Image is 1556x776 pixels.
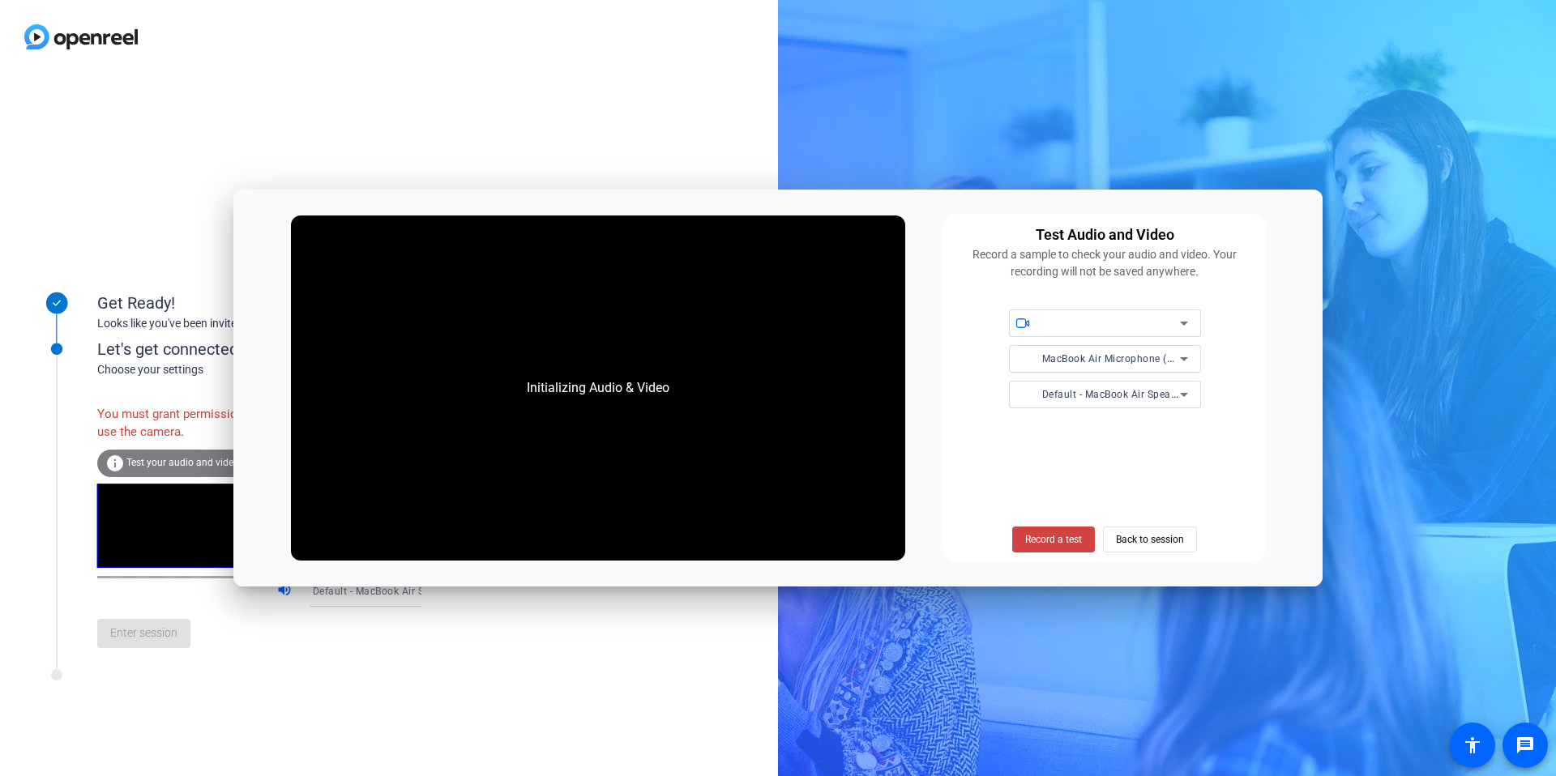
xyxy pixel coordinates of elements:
[511,362,686,414] div: Initializing Audio & Video
[1042,387,1234,400] span: Default - MacBook Air Speakers (Built-in)
[276,582,296,601] mat-icon: volume_up
[1012,527,1095,552] button: Record a test
[1036,224,1174,246] div: Test Audio and Video
[105,454,125,473] mat-icon: info
[1116,524,1184,555] span: Back to session
[313,584,505,597] span: Default - MacBook Air Speakers (Built-in)
[1103,527,1197,552] button: Back to session
[97,361,455,378] div: Choose your settings
[1042,352,1204,365] span: MacBook Air Microphone (Built-in)
[952,246,1257,280] div: Record a sample to check your audio and video. Your recording will not be saved anywhere.
[1515,735,1535,755] mat-icon: message
[1463,735,1482,755] mat-icon: accessibility
[97,315,421,332] div: Looks like you've been invited to join
[1025,532,1082,547] span: Record a test
[126,457,239,468] span: Test your audio and video
[97,291,421,315] div: Get Ready!
[97,337,455,361] div: Let's get connected.
[97,397,276,450] div: You must grant permissions to use the camera.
